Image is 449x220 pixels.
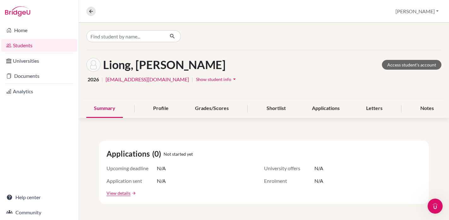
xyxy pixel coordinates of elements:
[1,39,77,52] a: Students
[413,99,441,118] div: Notes
[428,199,443,214] iframe: Intercom live chat
[359,99,390,118] div: Letters
[86,58,101,72] img: Lakeisha Lovine Liong's avatar
[86,99,123,118] div: Summary
[264,165,314,172] span: University offers
[264,177,314,185] span: Enrolment
[304,99,347,118] div: Applications
[157,165,166,172] span: N/A
[106,165,157,172] span: Upcoming deadline
[393,5,441,17] button: [PERSON_NAME]
[196,74,238,84] button: Show student infoarrow_drop_down
[152,148,164,159] span: (0)
[231,76,238,82] i: arrow_drop_down
[382,60,441,70] a: Access student's account
[164,151,193,157] span: Not started yet
[1,24,77,37] a: Home
[1,70,77,82] a: Documents
[314,177,323,185] span: N/A
[192,76,193,83] span: |
[146,99,176,118] div: Profile
[106,177,157,185] span: Application sent
[187,99,236,118] div: Grades/Scores
[106,148,152,159] span: Applications
[101,76,103,83] span: |
[88,76,99,83] span: 2026
[196,77,231,82] span: Show student info
[1,191,77,204] a: Help center
[106,76,189,83] a: [EMAIL_ADDRESS][DOMAIN_NAME]
[157,177,166,185] span: N/A
[86,30,164,42] input: Find student by name...
[1,55,77,67] a: Universities
[314,165,323,172] span: N/A
[1,85,77,98] a: Analytics
[106,190,130,196] a: View details
[130,191,136,195] a: arrow_forward
[1,206,77,219] a: Community
[259,99,293,118] div: Shortlist
[103,58,226,72] h1: Liong, [PERSON_NAME]
[5,6,30,16] img: Bridge-U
